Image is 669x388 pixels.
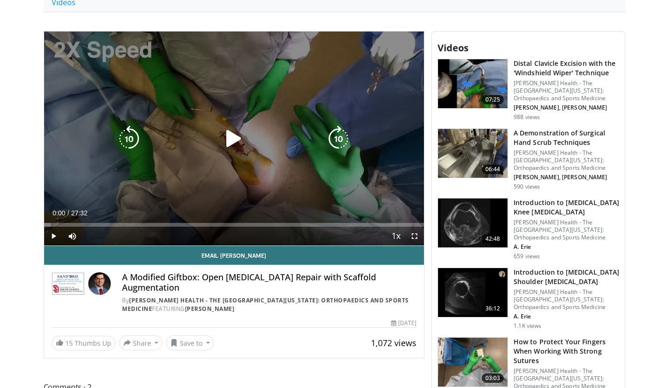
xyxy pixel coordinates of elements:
a: Email [PERSON_NAME] [44,246,424,265]
span: 03:03 [482,373,504,383]
button: Fullscreen [405,227,424,245]
span: 1,072 views [371,337,416,348]
p: [PERSON_NAME] Health - The [GEOGRAPHIC_DATA][US_STATE]: Orthopaedics and Sports Medicine [514,219,619,241]
a: 15 Thumbs Up [52,336,115,350]
a: 36:12 Introduction to [MEDICAL_DATA] Shoulder [MEDICAL_DATA] [PERSON_NAME] Health - The [GEOGRAPH... [438,268,619,330]
a: 07:25 Distal Clavicle Excision with the 'Windshield Wiper' Technique [PERSON_NAME] Health - The [... [438,59,619,121]
video-js: Video Player [44,32,424,246]
p: A. Erie [514,313,619,320]
img: Avatar [88,272,111,295]
img: Sanford Health - The University of South Dakota School of Medicine: Orthopaedics and Sports Medicine [52,272,85,295]
img: b7c8ed41-df81-44f5-8109-2bb6f2e8f9d3.150x105_q85_crop-smart_upscale.jpg [438,198,508,247]
button: Share [119,335,163,350]
h3: Introduction to [MEDICAL_DATA] Shoulder [MEDICAL_DATA] [514,268,619,286]
button: Playback Rate [386,227,405,245]
p: A. Erie [514,243,619,251]
h3: Distal Clavicle Excision with the 'Windshield Wiper' Technique [514,59,619,78]
p: 988 views [514,113,540,121]
div: Progress Bar [44,223,424,227]
img: fd43f1cd-7d40-487d-bb6e-8266c5be895c.150x105_q85_crop-smart_upscale.jpg [438,338,508,387]
span: 42:48 [482,234,504,244]
p: 590 views [514,183,540,190]
div: [DATE] [391,319,416,327]
span: 07:25 [482,95,504,104]
a: 42:48 Introduction to [MEDICAL_DATA] Knee [MEDICAL_DATA] [PERSON_NAME] Health - The [GEOGRAPHIC_D... [438,198,619,260]
p: [PERSON_NAME] Health - The [GEOGRAPHIC_DATA][US_STATE]: Orthopaedics and Sports Medicine [514,79,619,102]
span: 36:12 [482,304,504,313]
span: Videos [438,41,469,54]
span: 0:00 [53,209,65,217]
img: a0776280-a0fb-4b9d-8955-7e1de4459823.150x105_q85_crop-smart_upscale.jpg [438,268,508,317]
span: 15 [65,339,73,348]
p: 659 views [514,253,540,260]
p: [PERSON_NAME] Health - The [GEOGRAPHIC_DATA][US_STATE]: Orthopaedics and Sports Medicine [514,288,619,311]
h3: A Demonstration of Surgical Hand Scrub Techniques [514,128,619,147]
img: 5b4bafdf-eac3-493b-b70b-1e3f603fc1bc.150x105_q85_crop-smart_upscale.jpg [438,129,508,178]
h3: How to Protect Your Fingers When Working With Strong Sutures [514,337,619,365]
button: Save to [166,335,214,350]
button: Play [44,227,63,245]
img: a7b75fd4-cde6-4697-a64c-761743312e1d.jpeg.150x105_q85_crop-smart_upscale.jpg [438,59,508,108]
span: / [68,209,69,217]
p: 1.1K views [514,322,541,330]
p: [PERSON_NAME], [PERSON_NAME] [514,104,619,111]
a: [PERSON_NAME] [185,305,235,313]
div: By FEATURING [122,296,416,313]
button: Mute [63,227,82,245]
a: 06:44 A Demonstration of Surgical Hand Scrub Techniques [PERSON_NAME] Health - The [GEOGRAPHIC_DA... [438,128,619,190]
h4: A Modified Giftbox: Open [MEDICAL_DATA] Repair with Scaffold Augmentation [122,272,416,293]
span: 06:44 [482,165,504,174]
p: [PERSON_NAME], [PERSON_NAME] [514,174,619,181]
span: 27:32 [71,209,87,217]
p: [PERSON_NAME] Health - The [GEOGRAPHIC_DATA][US_STATE]: Orthopaedics and Sports Medicine [514,149,619,172]
h3: Introduction to [MEDICAL_DATA] Knee [MEDICAL_DATA] [514,198,619,217]
a: [PERSON_NAME] Health - The [GEOGRAPHIC_DATA][US_STATE]: Orthopaedics and Sports Medicine [122,296,409,313]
